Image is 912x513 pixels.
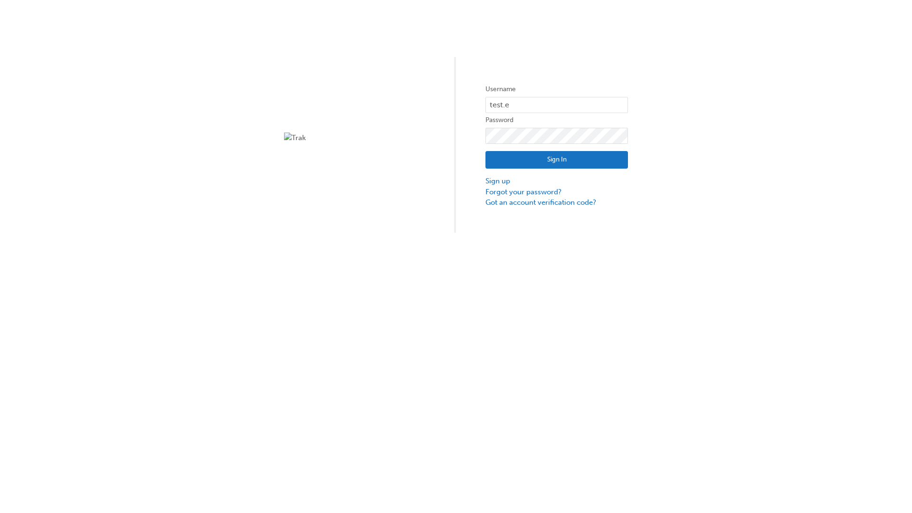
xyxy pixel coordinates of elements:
[284,133,427,143] img: Trak
[485,176,628,187] a: Sign up
[485,187,628,198] a: Forgot your password?
[485,84,628,95] label: Username
[485,197,628,208] a: Got an account verification code?
[485,97,628,113] input: Username
[485,151,628,169] button: Sign In
[485,114,628,126] label: Password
